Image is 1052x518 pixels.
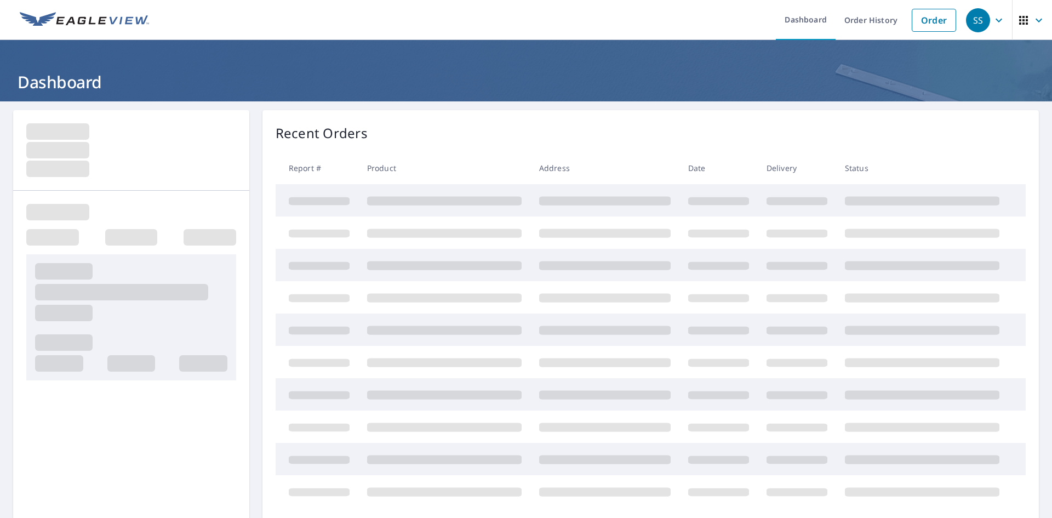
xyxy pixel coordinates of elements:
th: Address [530,152,679,184]
img: EV Logo [20,12,149,29]
th: Delivery [758,152,836,184]
th: Date [679,152,758,184]
th: Status [836,152,1008,184]
p: Recent Orders [276,123,368,143]
a: Order [912,9,956,32]
th: Product [358,152,530,184]
h1: Dashboard [13,71,1039,93]
th: Report # [276,152,358,184]
div: SS [966,8,990,32]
